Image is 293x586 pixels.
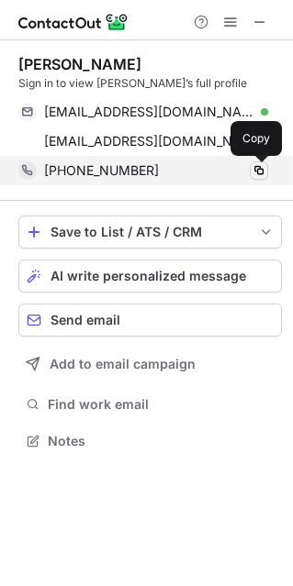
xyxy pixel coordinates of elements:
button: Notes [18,428,282,454]
div: Save to List / ATS / CRM [51,225,250,239]
div: Sign in to view [PERSON_NAME]’s full profile [18,75,282,92]
button: Find work email [18,392,282,417]
button: Add to email campaign [18,348,282,381]
span: Add to email campaign [50,357,196,371]
span: Send email [51,313,120,327]
div: [PERSON_NAME] [18,55,141,73]
button: Send email [18,304,282,337]
span: Find work email [48,396,275,413]
img: ContactOut v5.3.10 [18,11,129,33]
button: save-profile-one-click [18,216,282,249]
span: Notes [48,433,275,449]
span: AI write personalized message [51,269,246,283]
span: [EMAIL_ADDRESS][DOMAIN_NAME] [44,133,254,149]
span: [EMAIL_ADDRESS][DOMAIN_NAME] [44,104,254,120]
button: AI write personalized message [18,260,282,293]
span: [PHONE_NUMBER] [44,162,159,179]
